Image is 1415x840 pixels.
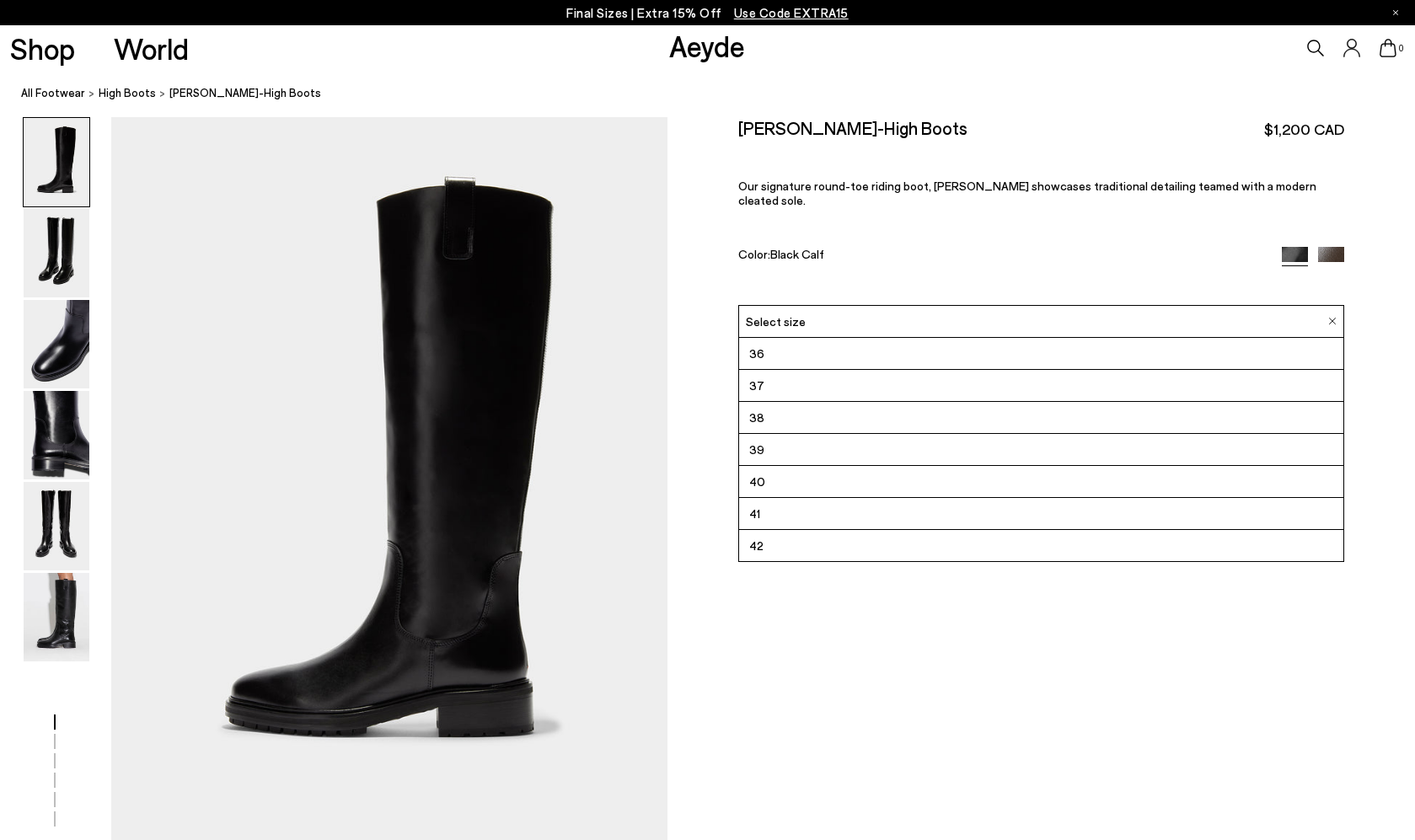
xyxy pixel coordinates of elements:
img: Henry Knee-High Boots - Image 5 [24,482,89,570]
a: World [114,34,189,63]
img: Henry Knee-High Boots - Image 4 [24,391,89,479]
a: Aeyde [669,28,745,63]
h2: [PERSON_NAME]-High Boots [738,117,967,138]
span: 41 [749,503,760,524]
span: 36 [749,343,764,364]
img: Henry Knee-High Boots - Image 6 [24,573,89,661]
div: Color: [738,247,1262,266]
span: Navigate to /collections/ss25-final-sizes [734,5,849,20]
img: Henry Knee-High Boots - Image 2 [24,209,89,297]
a: High Boots [99,84,156,102]
span: Select size [746,313,806,330]
span: 37 [749,375,764,396]
span: 39 [749,439,764,460]
a: Shop [10,34,75,63]
span: High Boots [99,86,156,99]
span: 0 [1396,44,1405,53]
a: 0 [1380,39,1396,57]
span: $1,200 CAD [1264,119,1344,140]
a: All Footwear [21,84,85,102]
span: [PERSON_NAME]-High Boots [169,84,321,102]
span: 38 [749,407,764,428]
span: 42 [749,535,764,556]
span: 40 [749,471,765,492]
img: Henry Knee-High Boots - Image 3 [24,300,89,388]
p: Final Sizes | Extra 15% Off [566,3,849,24]
nav: breadcrumb [21,71,1415,117]
p: Our signature round-toe riding boot, [PERSON_NAME] showcases traditional detailing teamed with a ... [738,179,1344,207]
img: Henry Knee-High Boots - Image 1 [24,118,89,206]
span: Black Calf [770,247,824,261]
